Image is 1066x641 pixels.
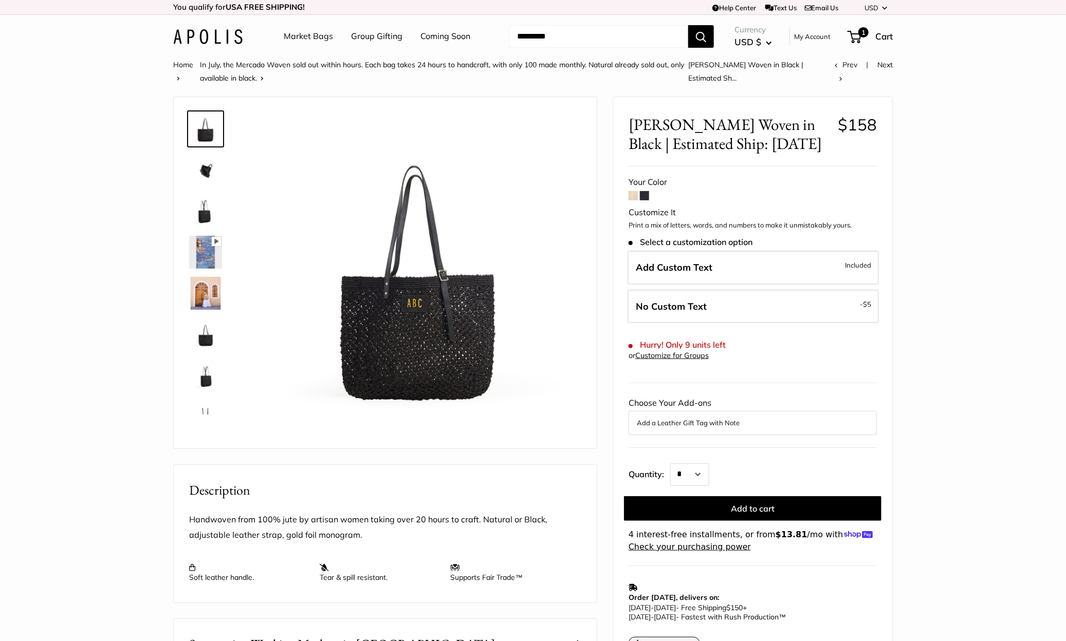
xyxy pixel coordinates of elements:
[351,29,402,44] a: Group Gifting
[189,359,222,392] img: Mercado Woven in Black | Estimated Ship: Oct. 19th
[256,112,581,438] img: Mercado Woven in Black | Estimated Ship: Oct. 19th
[688,25,714,48] button: Search
[189,480,581,500] h2: Description
[651,612,654,621] span: -
[863,300,871,308] span: $5
[189,112,222,145] img: Mercado Woven in Black | Estimated Ship: Oct. 19th
[849,28,893,45] a: 1 Cart
[654,612,676,621] span: [DATE]
[189,236,222,269] img: Mercado Woven in Black | Estimated Ship: Oct. 19th
[629,220,877,231] p: Print a mix of letters, words, and numbers to make it unmistakably yours.
[187,275,224,312] a: Mercado Woven in Black | Estimated Ship: Oct. 19th
[187,357,224,394] a: Mercado Woven in Black | Estimated Ship: Oct. 19th
[629,603,651,612] span: [DATE]
[689,60,804,83] span: [PERSON_NAME] Woven in Black | Estimated Sh...
[189,277,222,310] img: Mercado Woven in Black | Estimated Ship: Oct. 19th
[628,251,879,285] label: Add Custom Text
[734,23,772,37] span: Currency
[629,612,651,621] span: [DATE]
[187,193,224,230] a: Mercado Woven in Black | Estimated Ship: Oct. 19th
[189,195,222,228] img: Mercado Woven in Black | Estimated Ship: Oct. 19th
[636,300,707,312] span: No Custom Text
[629,175,877,190] div: Your Color
[835,60,857,69] a: Prev
[624,496,881,521] button: Add to cart
[629,395,877,435] div: Choose Your Add-ons
[320,563,440,582] p: Tear & spill resistant.
[451,563,571,582] p: Supports Fair Trade™
[187,152,224,188] a: Mercado Woven in Black | Estimated Ship: Oct. 19th
[629,612,786,621] span: - Fastest with Rush Production™
[173,29,243,44] img: Apolis
[189,563,309,582] p: Soft leather handle.
[173,60,193,69] a: Home
[636,261,712,273] span: Add Custom Text
[860,298,871,310] span: -
[635,351,709,360] a: Customize for Groups
[629,460,670,486] label: Quantity:
[734,36,761,47] span: USD $
[189,514,547,540] span: Handwoven from 100% jute by artisan women taking over 20 hours to craft. Natural or Black, adjust...
[284,29,333,44] a: Market Bags
[629,603,872,621] p: - Free Shipping +
[865,4,879,12] span: USD
[654,603,676,612] span: [DATE]
[651,603,654,612] span: -
[509,25,688,48] input: Search...
[187,316,224,353] a: Mercado Woven in Black | Estimated Ship: Oct. 19th
[629,349,709,363] div: or
[629,593,719,602] strong: Order [DATE], delivers on:
[629,115,830,153] span: [PERSON_NAME] Woven in Black | Estimated Ship: [DATE]
[187,110,224,147] a: Mercado Woven in Black | Estimated Ship: Oct. 19th
[226,2,305,12] strong: USA FREE SHIPPING!
[838,115,877,135] span: $158
[189,318,222,351] img: Mercado Woven in Black | Estimated Ship: Oct. 19th
[712,4,756,12] a: Help Center
[845,259,871,271] span: Included
[805,4,839,12] a: Email Us
[858,27,869,37] span: 1
[734,34,772,50] button: USD $
[420,29,470,44] a: Coming Soon
[765,4,797,12] a: Text Us
[629,205,877,220] div: Customize It
[187,398,224,435] a: Mercado Woven in Black | Estimated Ship: Oct. 19th
[726,603,743,612] span: $150
[200,60,684,83] a: In July, the Mercado Woven sold out within hours. Each bag takes 24 hours to handcraft, with only...
[794,30,831,43] a: My Account
[189,400,222,433] img: Mercado Woven in Black | Estimated Ship: Oct. 19th
[187,234,224,271] a: Mercado Woven in Black | Estimated Ship: Oct. 19th
[875,31,893,42] span: Cart
[629,340,726,350] span: Hurry! Only 9 units left
[173,58,835,85] nav: Breadcrumb
[629,237,752,247] span: Select a customization option
[628,290,879,324] label: Leave Blank
[189,154,222,186] img: Mercado Woven in Black | Estimated Ship: Oct. 19th
[637,417,869,429] button: Add a Leather Gift Tag with Note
